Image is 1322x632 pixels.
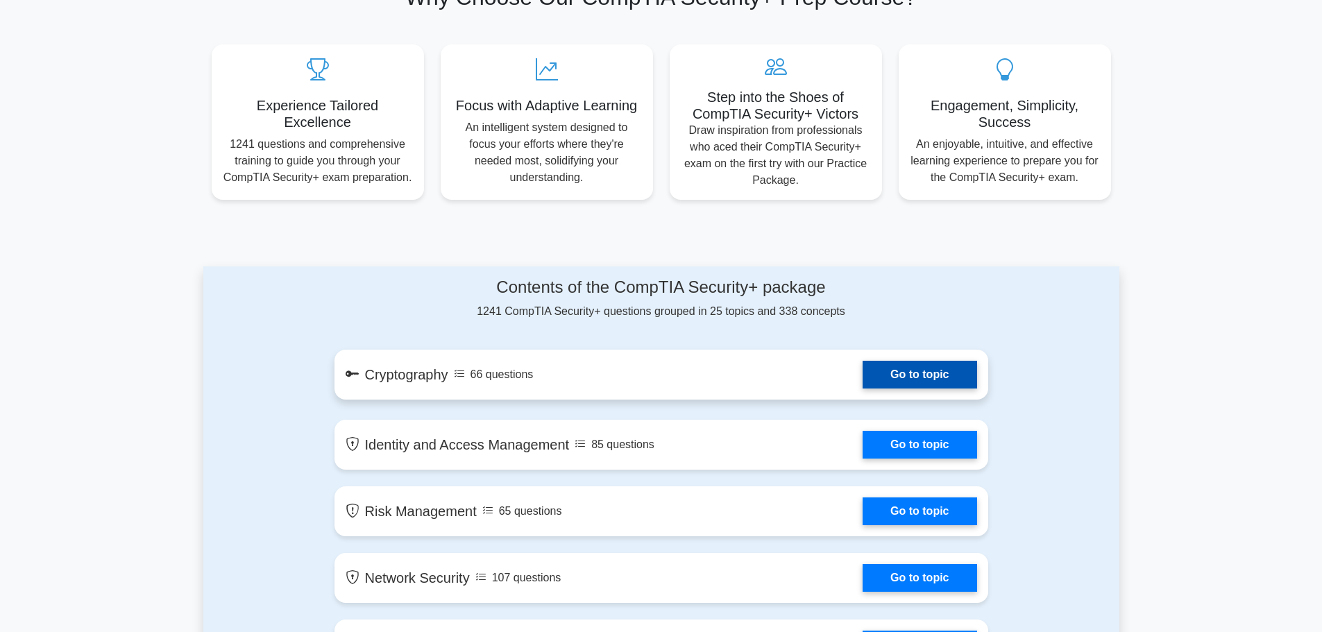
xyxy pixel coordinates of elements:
p: 1241 questions and comprehensive training to guide you through your CompTIA Security+ exam prepar... [223,136,413,186]
h5: Engagement, Simplicity, Success [910,97,1100,130]
a: Go to topic [863,361,976,388]
div: 1241 CompTIA Security+ questions grouped in 25 topics and 338 concepts [334,277,988,320]
h5: Step into the Shoes of CompTIA Security+ Victors [681,89,871,122]
h5: Experience Tailored Excellence [223,97,413,130]
a: Go to topic [863,431,976,459]
a: Go to topic [863,497,976,525]
h5: Focus with Adaptive Learning [452,97,642,114]
h4: Contents of the CompTIA Security+ package [334,277,988,298]
p: Draw inspiration from professionals who aced their CompTIA Security+ exam on the first try with o... [681,122,871,189]
p: An intelligent system designed to focus your efforts where they're needed most, solidifying your ... [452,119,642,186]
a: Go to topic [863,564,976,592]
p: An enjoyable, intuitive, and effective learning experience to prepare you for the CompTIA Securit... [910,136,1100,186]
